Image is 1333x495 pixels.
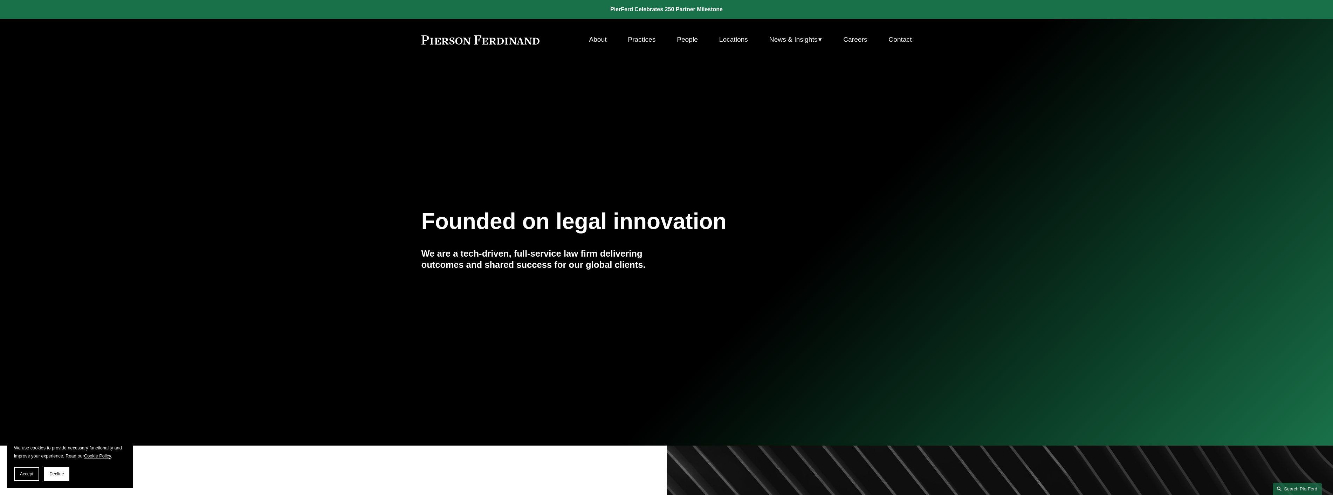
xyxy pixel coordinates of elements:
span: News & Insights [769,34,818,46]
a: Contact [888,33,912,46]
h1: Founded on legal innovation [421,209,830,234]
a: Cookie Policy [84,453,111,459]
a: About [589,33,606,46]
button: Decline [44,467,69,481]
span: Accept [20,472,33,476]
a: Search this site [1273,483,1322,495]
a: Locations [719,33,748,46]
a: folder dropdown [769,33,822,46]
p: We use cookies to provide necessary functionality and improve your experience. Read our . [14,444,126,460]
h4: We are a tech-driven, full-service law firm delivering outcomes and shared success for our global... [421,248,667,271]
button: Accept [14,467,39,481]
section: Cookie banner [7,437,133,488]
a: People [677,33,698,46]
span: Decline [49,472,64,476]
a: Careers [843,33,867,46]
a: Practices [628,33,655,46]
